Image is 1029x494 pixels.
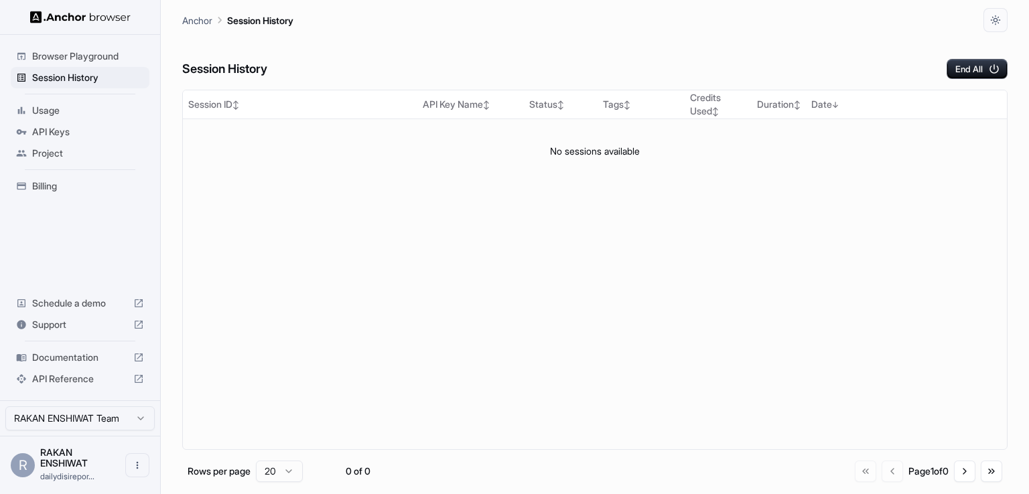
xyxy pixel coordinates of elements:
[11,293,149,314] div: Schedule a demo
[182,13,212,27] p: Anchor
[557,100,564,110] span: ↕
[32,125,144,139] span: API Keys
[30,11,131,23] img: Anchor Logo
[32,297,128,310] span: Schedule a demo
[182,60,267,79] h6: Session History
[125,453,149,477] button: Open menu
[11,67,149,88] div: Session History
[40,446,88,469] span: RAKAN ENSHIWAT
[690,91,746,118] div: Credits Used
[40,471,94,481] span: dailydisireport@gmail.com
[11,143,149,164] div: Project
[32,179,144,193] span: Billing
[32,104,144,117] span: Usage
[11,368,149,390] div: API Reference
[324,465,391,478] div: 0 of 0
[529,98,592,111] div: Status
[183,119,1007,183] td: No sessions available
[32,372,128,386] span: API Reference
[32,147,144,160] span: Project
[483,100,490,110] span: ↕
[908,465,949,478] div: Page 1 of 0
[11,46,149,67] div: Browser Playground
[11,314,149,335] div: Support
[11,175,149,197] div: Billing
[423,98,519,111] div: API Key Name
[11,100,149,121] div: Usage
[188,98,412,111] div: Session ID
[11,347,149,368] div: Documentation
[757,98,801,111] div: Duration
[624,100,630,110] span: ↕
[227,13,293,27] p: Session History
[32,50,144,63] span: Browser Playground
[32,318,128,331] span: Support
[188,465,251,478] p: Rows per page
[232,100,239,110] span: ↕
[712,106,719,116] span: ↕
[832,100,839,110] span: ↓
[32,351,128,364] span: Documentation
[11,453,35,477] div: R
[947,59,1008,79] button: End All
[794,100,801,110] span: ↕
[32,71,144,84] span: Session History
[603,98,679,111] div: Tags
[811,98,914,111] div: Date
[182,13,293,27] nav: breadcrumb
[11,121,149,143] div: API Keys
